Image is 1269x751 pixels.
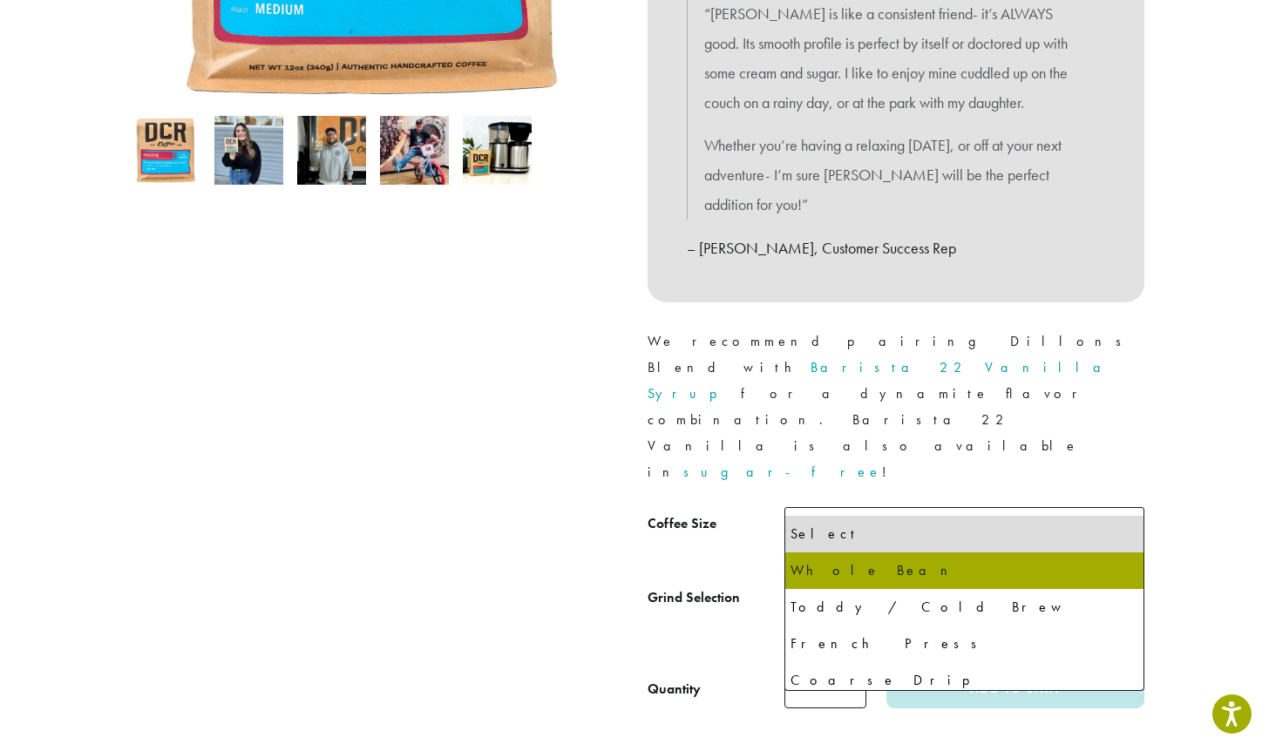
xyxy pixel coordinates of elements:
[648,585,784,611] label: Grind Selection
[132,116,200,185] img: Dillons
[784,507,1144,550] span: 5 lb | $95.00
[791,558,1138,584] div: Whole Bean
[648,328,1144,485] p: We recommend pairing Dillons Blend with for a dynamite flavor combination. Barista 22 Vanilla is ...
[791,594,1138,620] div: Toddy / Cold Brew
[791,667,1138,693] div: Coarse Drip
[683,463,882,481] a: sugar-free
[463,116,532,185] img: Dillons - Image 5
[214,116,283,185] img: Dillons - Image 2
[648,511,784,537] label: Coffee Size
[648,358,1115,403] a: Barista 22 Vanilla Syrup
[648,679,701,700] div: Quantity
[297,116,366,185] img: Dillons - Image 3
[785,516,1143,552] li: Select
[792,511,901,545] span: 5 lb | $95.00
[791,631,1138,657] div: French Press
[704,131,1088,219] p: Whether you’re having a relaxing [DATE], or off at your next adventure- I’m sure [PERSON_NAME] wi...
[380,116,449,185] img: David Morris picks Dillons for 2021
[687,233,1105,263] p: – [PERSON_NAME], Customer Success Rep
